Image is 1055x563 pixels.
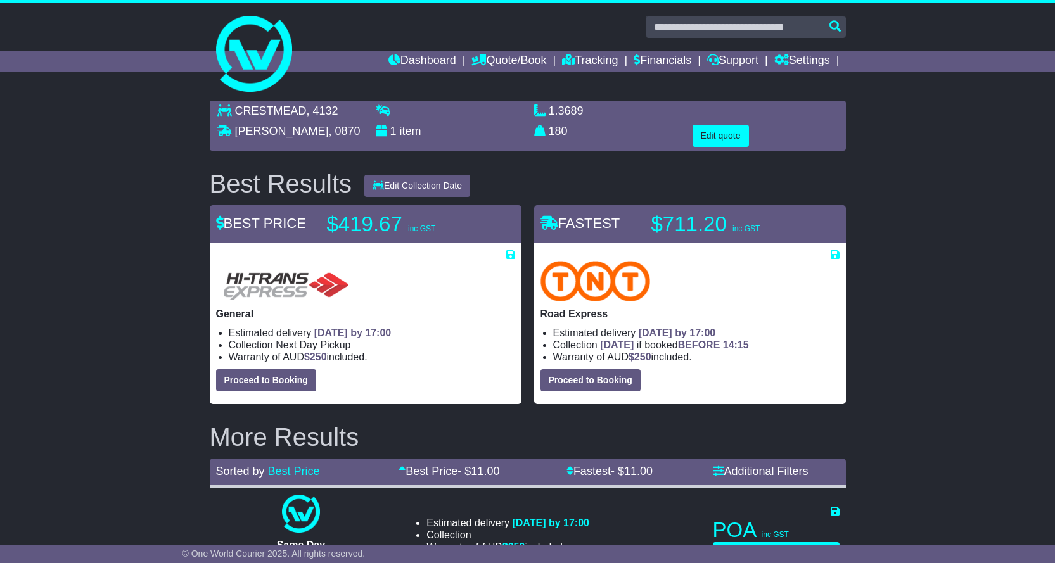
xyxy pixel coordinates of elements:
img: HiTrans (Machship): General [216,261,354,301]
span: item [400,125,421,137]
a: Tracking [562,51,618,72]
span: 11.00 [624,465,653,478]
li: Collection [426,529,589,541]
span: , 4132 [307,104,338,117]
span: 1.3689 [549,104,584,117]
span: if booked [600,339,748,350]
p: General [216,308,515,320]
span: 11.00 [471,465,499,478]
p: POA [713,517,840,543]
p: $711.20 [651,212,810,237]
p: Road Express [540,308,840,320]
li: Collection [229,339,515,351]
span: $ [629,351,651,362]
span: [PERSON_NAME] [235,125,329,137]
li: Collection [553,339,840,351]
span: FASTEST [540,215,620,231]
h2: More Results [210,423,846,451]
a: Support [707,51,758,72]
a: Financials [634,51,691,72]
span: 250 [310,351,327,362]
span: , 0870 [329,125,361,137]
a: Best Price [268,465,320,478]
span: 1 [390,125,397,137]
span: 250 [634,351,651,362]
span: $ [502,541,525,552]
img: One World Courier: Same Day Nationwide(quotes take 0.5-1 hour) [282,495,320,533]
span: - $ [611,465,653,478]
span: [DATE] by 17:00 [314,327,392,338]
li: Estimated delivery [426,517,589,529]
li: Estimated delivery [229,327,515,339]
button: Edit quote [693,125,749,147]
span: inc GST [732,224,760,233]
span: $ [304,351,327,362]
span: [DATE] by 17:00 [639,327,716,338]
span: 14:15 [723,339,749,350]
span: Sorted by [216,465,265,478]
span: [DATE] [600,339,634,350]
span: Next Day Pickup [276,339,350,350]
span: BEFORE [678,339,720,350]
span: 250 [508,541,525,552]
a: Fastest- $11.00 [566,465,653,478]
span: [DATE] by 17:00 [512,517,589,528]
span: BEST PRICE [216,215,306,231]
li: Warranty of AUD included. [426,541,589,553]
a: Quote/Book [471,51,546,72]
span: inc GST [762,530,789,539]
div: Best Results [203,170,359,198]
span: © One World Courier 2025. All rights reserved. [182,548,366,559]
span: 180 [549,125,568,137]
img: TNT Domestic: Road Express [540,261,651,301]
button: Proceed to Booking [540,369,641,391]
a: Best Price- $11.00 [399,465,499,478]
button: Edit Collection Date [364,175,470,197]
a: Settings [774,51,830,72]
li: Warranty of AUD included. [229,351,515,363]
li: Warranty of AUD included. [553,351,840,363]
a: Dashboard [388,51,456,72]
p: $419.67 [327,212,485,237]
span: - $ [457,465,499,478]
li: Estimated delivery [553,327,840,339]
button: Proceed to Booking [216,369,316,391]
span: CRESTMEAD [235,104,307,117]
span: inc GST [408,224,435,233]
a: Additional Filters [713,465,809,478]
